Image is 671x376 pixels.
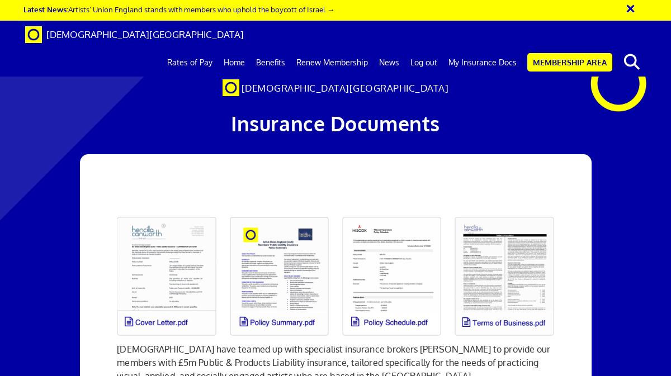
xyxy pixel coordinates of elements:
[23,4,334,14] a: Latest News:Artists’ Union England stands with members who uphold the boycott of Israel →
[162,49,218,77] a: Rates of Pay
[443,49,522,77] a: My Insurance Docs
[46,28,244,40] span: [DEMOGRAPHIC_DATA][GEOGRAPHIC_DATA]
[251,49,291,77] a: Benefits
[527,53,612,72] a: Membership Area
[218,49,251,77] a: Home
[374,49,405,77] a: News
[231,111,440,136] span: Insurance Documents
[242,82,449,94] span: [DEMOGRAPHIC_DATA][GEOGRAPHIC_DATA]
[23,4,68,14] strong: Latest News:
[291,49,374,77] a: Renew Membership
[405,49,443,77] a: Log out
[615,50,649,74] button: search
[17,21,252,49] a: Brand [DEMOGRAPHIC_DATA][GEOGRAPHIC_DATA]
